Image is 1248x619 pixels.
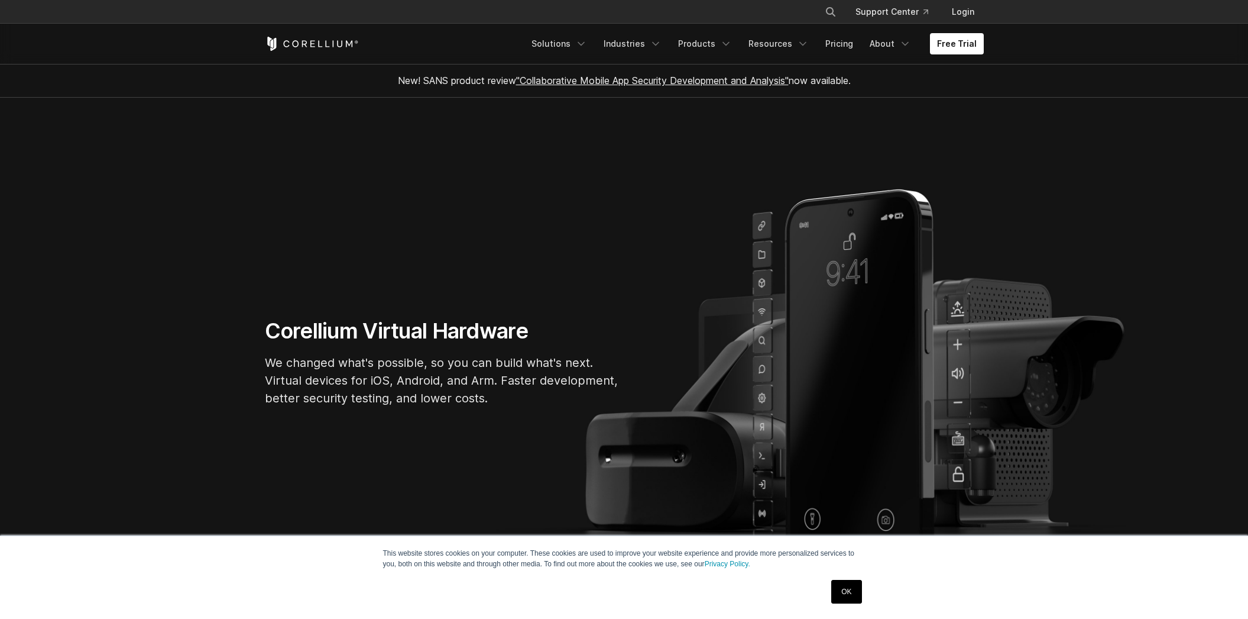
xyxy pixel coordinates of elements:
a: Pricing [818,33,860,54]
button: Search [820,1,841,22]
a: Solutions [524,33,594,54]
a: OK [831,580,861,604]
h1: Corellium Virtual Hardware [265,318,620,344]
a: Products [671,33,739,54]
span: New! SANS product review now available. [398,75,851,86]
a: Privacy Policy. [705,560,750,568]
a: Free Trial [930,33,984,54]
a: Login [942,1,984,22]
p: This website stores cookies on your computer. These cookies are used to improve your website expe... [383,548,866,569]
a: "Collaborative Mobile App Security Development and Analysis" [516,75,789,86]
a: About [863,33,918,54]
div: Navigation Menu [524,33,984,54]
a: Support Center [846,1,938,22]
a: Resources [741,33,816,54]
div: Navigation Menu [811,1,984,22]
p: We changed what's possible, so you can build what's next. Virtual devices for iOS, Android, and A... [265,354,620,407]
a: Industries [597,33,669,54]
a: Corellium Home [265,37,359,51]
